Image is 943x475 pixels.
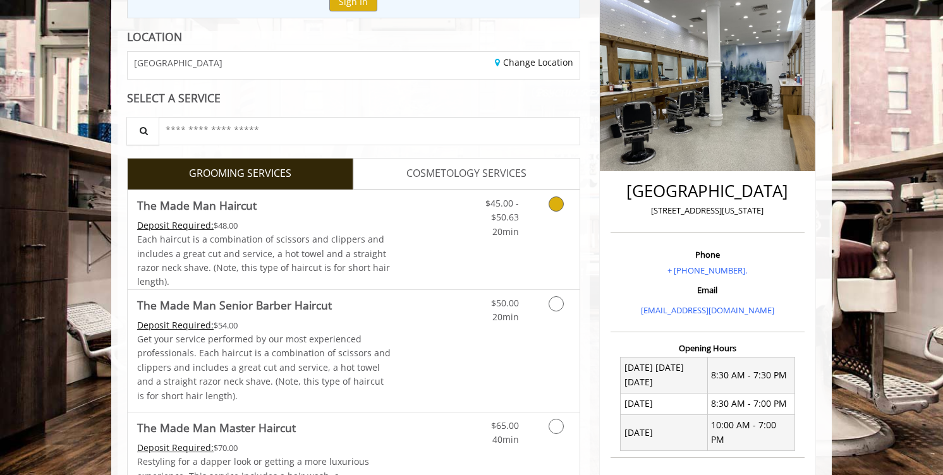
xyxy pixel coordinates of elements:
a: Change Location [495,56,573,68]
span: $65.00 [491,419,519,431]
td: [DATE] [621,414,708,450]
span: 20min [492,311,519,323]
span: Each haircut is a combination of scissors and clippers and includes a great cut and service, a ho... [137,233,390,287]
span: COSMETOLOGY SERVICES [406,165,526,182]
span: This service needs some Advance to be paid before we block your appointment [137,219,214,231]
div: SELECT A SERVICE [127,92,580,104]
span: $45.00 - $50.63 [485,197,519,223]
td: [DATE] [621,393,708,414]
b: The Made Man Master Haircut [137,419,296,436]
h3: Email [614,286,801,294]
h3: Opening Hours [611,344,805,352]
div: $48.00 [137,219,391,232]
span: [GEOGRAPHIC_DATA] [134,58,222,68]
h3: Phone [614,250,801,259]
a: + [PHONE_NUMBER]. [667,265,747,276]
span: This service needs some Advance to be paid before we block your appointment [137,319,214,331]
span: 40min [492,433,519,445]
b: LOCATION [127,29,182,44]
td: [DATE] [DATE] [DATE] [621,357,708,393]
td: 8:30 AM - 7:30 PM [707,357,794,393]
div: $54.00 [137,318,391,332]
b: The Made Man Haircut [137,196,257,214]
p: [STREET_ADDRESS][US_STATE] [614,204,801,217]
span: GROOMING SERVICES [189,165,291,182]
button: Service Search [126,117,159,145]
h2: [GEOGRAPHIC_DATA] [614,182,801,200]
td: 10:00 AM - 7:00 PM [707,414,794,450]
td: 8:30 AM - 7:00 PM [707,393,794,414]
div: $70.00 [137,441,391,455]
b: The Made Man Senior Barber Haircut [137,296,332,314]
p: Get your service performed by our most experienced professionals. Each haircut is a combination o... [137,332,391,403]
a: [EMAIL_ADDRESS][DOMAIN_NAME] [641,304,774,316]
span: This service needs some Advance to be paid before we block your appointment [137,442,214,454]
span: 20min [492,225,519,237]
span: $50.00 [491,297,519,309]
